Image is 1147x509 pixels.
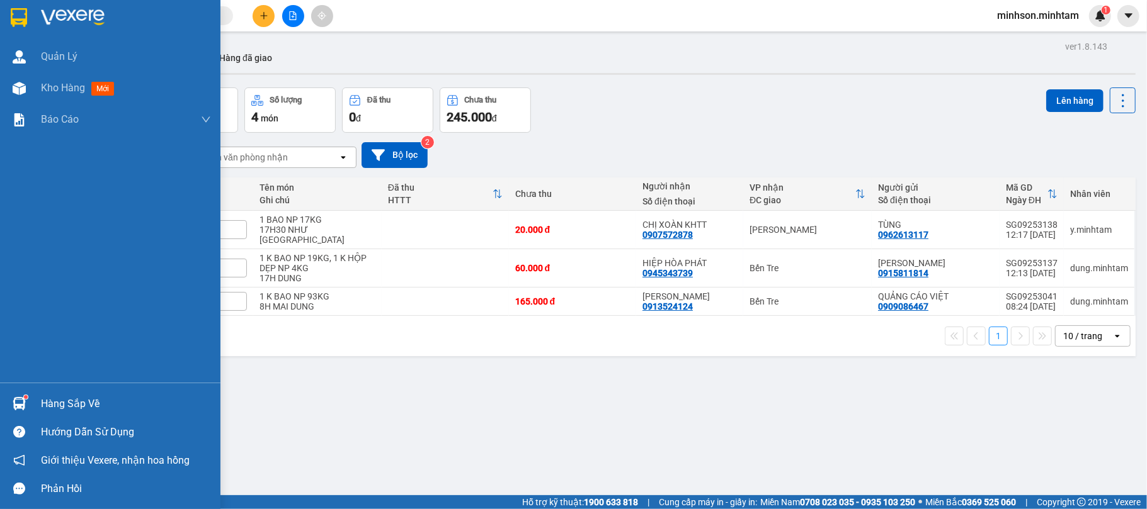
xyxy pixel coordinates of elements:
[1095,10,1106,21] img: icon-new-feature
[342,87,433,133] button: Đã thu0đ
[1102,6,1110,14] sup: 1
[987,8,1089,23] span: minhson.minhtam
[1112,331,1122,341] svg: open
[201,151,288,164] div: Chọn văn phòng nhận
[515,189,630,199] div: Chưa thu
[925,495,1016,509] span: Miền Bắc
[878,230,928,240] div: 0962613117
[1006,182,1047,193] div: Mã GD
[41,452,190,468] span: Giới thiệu Vexere, nhận hoa hồng
[1006,195,1047,205] div: Ngày ĐH
[91,82,114,96] span: mới
[13,113,26,126] img: solution-icon
[515,225,630,235] div: 20.000 đ
[349,109,356,125] span: 0
[260,11,268,20] span: plus
[13,426,25,438] span: question-circle
[465,96,497,104] div: Chưa thu
[261,113,278,123] span: món
[13,397,26,410] img: warehouse-icon
[1006,301,1058,311] div: 08:24 [DATE]
[1046,89,1104,112] button: Lên hàng
[282,5,304,27] button: file-add
[1065,40,1107,53] div: ver 1.8.143
[750,296,865,306] div: Bến Tre
[440,87,531,133] button: Chưa thu245.000đ
[642,258,737,268] div: HIỆP HÒA PHÁT
[642,196,737,206] div: Số điện thoại
[750,263,865,273] div: Bến Tre
[260,182,375,193] div: Tên món
[1000,177,1064,211] th: Toggle SortBy
[288,11,297,20] span: file-add
[878,268,928,278] div: 0915811814
[260,273,375,283] div: 17H DUNG
[642,291,737,301] div: ANH VŨ
[1123,10,1134,21] span: caret-down
[41,479,211,498] div: Phản hồi
[1070,263,1128,273] div: dung.minhtam
[251,109,258,125] span: 4
[878,291,993,301] div: QUẢNG CÁO VIỆT
[260,225,375,245] div: 17H30 NHƯ Ý
[201,115,211,125] span: down
[41,82,85,94] span: Kho hàng
[24,395,28,399] sup: 1
[1070,225,1128,235] div: y.minhtam
[878,258,993,268] div: THANH LIÊM
[1063,330,1102,342] div: 10 / trang
[13,483,25,495] span: message
[878,195,993,205] div: Số điện thoại
[989,327,1008,345] button: 1
[750,182,855,193] div: VP nhận
[800,497,915,507] strong: 0708 023 035 - 0935 103 250
[382,177,509,211] th: Toggle SortBy
[1070,189,1128,199] div: Nhân viên
[659,495,757,509] span: Cung cấp máy in - giấy in:
[13,454,25,466] span: notification
[1006,291,1058,301] div: SG09253041
[244,87,336,133] button: Số lượng4món
[260,291,375,301] div: 1 K BAO NP 93KG
[260,215,375,225] div: 1 BAO NP 17KG
[1006,220,1058,230] div: SG09253138
[13,50,26,64] img: warehouse-icon
[515,263,630,273] div: 60.000 đ
[648,495,649,509] span: |
[270,96,302,104] div: Số lượng
[918,500,922,505] span: ⚪️
[362,142,428,168] button: Bộ lọc
[447,109,492,125] span: 245.000
[760,495,915,509] span: Miền Nam
[13,82,26,95] img: warehouse-icon
[367,96,391,104] div: Đã thu
[515,296,630,306] div: 165.000 đ
[642,220,737,230] div: CHỊ XOÀN KHTT
[878,182,993,193] div: Người gửi
[962,497,1016,507] strong: 0369 525 060
[1104,6,1108,14] span: 1
[260,301,375,311] div: 8H MAI DUNG
[1006,268,1058,278] div: 12:13 [DATE]
[421,136,434,148] sup: 2
[209,43,282,73] button: Hàng đã giao
[642,230,693,240] div: 0907572878
[1070,296,1128,306] div: dung.minhtam
[642,181,737,191] div: Người nhận
[1117,5,1139,27] button: caret-down
[338,152,348,162] svg: open
[260,253,375,273] div: 1 K BAO NP 19KG, 1 K HỘP DẸP NP 4KG
[642,268,693,278] div: 0945343739
[750,225,865,235] div: [PERSON_NAME]
[1006,258,1058,268] div: SG09253137
[743,177,872,211] th: Toggle SortBy
[41,423,211,442] div: Hướng dẫn sử dụng
[1077,498,1086,506] span: copyright
[878,301,928,311] div: 0909086467
[584,497,638,507] strong: 1900 633 818
[317,11,326,20] span: aim
[11,8,27,27] img: logo-vxr
[642,301,693,311] div: 0913524124
[388,195,493,205] div: HTTT
[41,394,211,413] div: Hàng sắp về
